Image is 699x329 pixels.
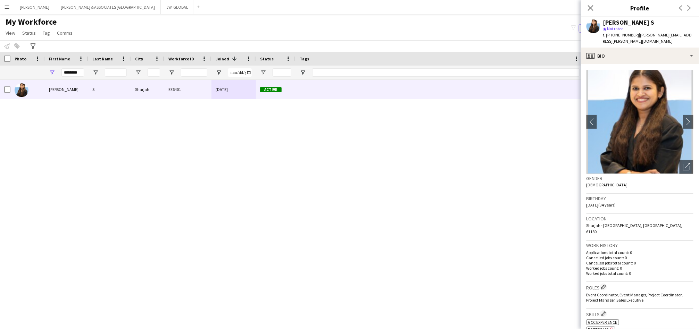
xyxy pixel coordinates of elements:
[55,0,161,14] button: [PERSON_NAME] & ASSOCIATES [GEOGRAPHIC_DATA]
[586,255,693,260] p: Cancelled jobs count: 0
[228,68,252,77] input: Joined Filter Input
[54,28,75,37] a: Comms
[603,32,639,37] span: t. [PHONE_NUMBER]
[586,265,693,271] p: Worked jobs count: 0
[57,30,73,36] span: Comms
[586,175,693,182] h3: Gender
[92,56,113,61] span: Last Name
[135,56,143,61] span: City
[105,68,127,77] input: Last Name Filter Input
[211,80,256,99] div: [DATE]
[586,284,693,291] h3: Roles
[6,30,15,36] span: View
[15,83,28,97] img: Prajakta S
[680,160,693,174] div: Open photos pop-in
[19,28,39,37] a: Status
[586,292,684,303] span: Event Coordinator, Event Manager, Project Coordinator , Project Manager, Sales Executive
[586,202,616,208] span: [DATE] (34 years)
[3,28,18,37] a: View
[92,69,99,76] button: Open Filter Menu
[135,69,141,76] button: Open Filter Menu
[22,30,36,36] span: Status
[586,195,693,202] h3: Birthday
[40,28,53,37] a: Tag
[273,68,291,77] input: Status Filter Input
[164,80,211,99] div: EE6401
[579,24,614,33] button: Everyone5,895
[588,320,617,325] span: GCC Experience
[148,68,160,77] input: City Filter Input
[260,87,282,92] span: Active
[43,30,50,36] span: Tag
[260,56,274,61] span: Status
[15,56,26,61] span: Photo
[14,0,55,14] button: [PERSON_NAME]
[168,69,175,76] button: Open Filter Menu
[45,80,88,99] div: [PERSON_NAME]
[61,68,84,77] input: First Name Filter Input
[6,17,57,27] span: My Workforce
[586,260,693,265] p: Cancelled jobs total count: 0
[29,42,37,50] app-action-btn: Advanced filters
[216,56,229,61] span: Joined
[581,3,699,12] h3: Profile
[49,56,70,61] span: First Name
[603,32,692,44] span: | [PERSON_NAME][EMAIL_ADDRESS][PERSON_NAME][DOMAIN_NAME]
[581,48,699,64] div: Bio
[586,223,683,234] span: Sharjah - [GEOGRAPHIC_DATA], [GEOGRAPHIC_DATA], 61180
[131,80,164,99] div: Sharjah
[312,68,580,77] input: Tags Filter Input
[586,242,693,248] h3: Work history
[603,19,655,26] div: [PERSON_NAME] S
[181,68,207,77] input: Workforce ID Filter Input
[300,56,309,61] span: Tags
[607,26,624,31] span: Not rated
[586,182,628,187] span: [DEMOGRAPHIC_DATA]
[586,70,693,174] img: Crew avatar or photo
[586,216,693,222] h3: Location
[300,69,306,76] button: Open Filter Menu
[49,69,55,76] button: Open Filter Menu
[260,69,266,76] button: Open Filter Menu
[168,56,194,61] span: Workforce ID
[586,271,693,276] p: Worked jobs total count: 0
[88,80,131,99] div: S
[161,0,194,14] button: JWI GLOBAL
[216,69,222,76] button: Open Filter Menu
[586,250,693,255] p: Applications total count: 0
[586,310,693,318] h3: Skills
